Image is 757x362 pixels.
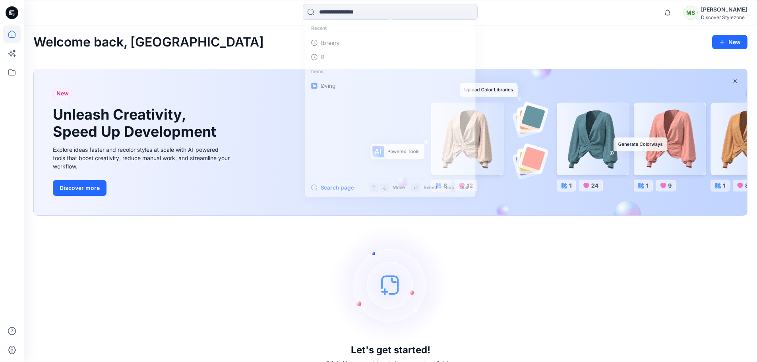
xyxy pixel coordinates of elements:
[321,53,324,61] p: lii
[351,345,430,356] h3: Let's get started!
[53,180,106,196] button: Discover more
[331,225,450,345] img: empty-state-image.svg
[33,35,264,50] h2: Welcome back, [GEOGRAPHIC_DATA]
[53,145,232,170] div: Explore ideas faster and recolor styles at scale with AI-powered tools that boost creativity, red...
[306,64,474,79] p: Items
[306,78,474,93] a: Øving
[321,39,340,46] p: libreary
[712,35,747,49] button: New
[701,5,747,14] div: [PERSON_NAME]
[311,183,354,192] button: Search page
[459,184,468,192] p: Quit
[446,184,454,192] p: esc
[424,184,438,192] p: Select
[53,106,220,140] h1: Unleash Creativity, Speed Up Development
[53,180,232,196] a: Discover more
[56,89,69,98] span: New
[683,6,698,20] div: MS
[701,14,747,20] div: Discover Stylezone
[321,82,336,89] span: Øving
[306,21,474,36] p: Recent
[393,184,405,192] p: Move
[306,50,474,64] a: lii
[306,36,474,50] a: libreary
